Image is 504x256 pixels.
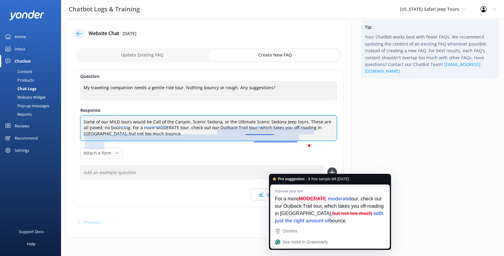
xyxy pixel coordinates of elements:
h4: Tip: [365,24,495,31]
a: Chat Logs [4,84,61,93]
textarea: My traveling companion needs a gentle ride tour. Nothing bouncy or rough. Any suggestions? [80,81,337,100]
div: Content [4,67,32,76]
div: Pop-up messages [4,101,49,110]
a: Website Widget [4,93,61,101]
p: Your ChatBot works best with fewer FAQs. We recommend updating the content of an existing FAQ whe... [365,34,495,75]
div: Website Widget [4,93,46,101]
input: Add an example question [80,166,324,179]
div: Help [27,238,35,250]
a: Pop-up messages [4,101,61,110]
label: Question [80,73,337,80]
a: Reports [4,110,61,119]
a: Products [4,76,61,84]
div: Home [15,31,26,43]
div: Inbox [15,43,25,55]
span: [US_STATE] Safari Jeep Tours [400,6,459,12]
div: Reports [4,110,32,119]
h3: Chatbot Logs & Training [69,4,140,14]
label: Response [80,107,337,114]
div: Chat Logs [4,84,36,93]
div: Chatbot [15,55,31,67]
button: Ignore [251,188,288,201]
div: Products [4,76,34,84]
p: [DATE] [123,30,136,37]
textarea: To enrich screen reader interactions, please activate Accessibility in Grammarly extension settings [80,115,337,141]
span: Attach a form [84,150,115,156]
h4: Website Chat [89,30,119,38]
div: Support Docs [19,225,44,238]
div: Recommend [15,132,38,144]
div: Settings [15,144,29,156]
a: Content [4,67,61,76]
img: yonder-white-logo.png [9,10,44,20]
div: Reviews [15,120,29,132]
